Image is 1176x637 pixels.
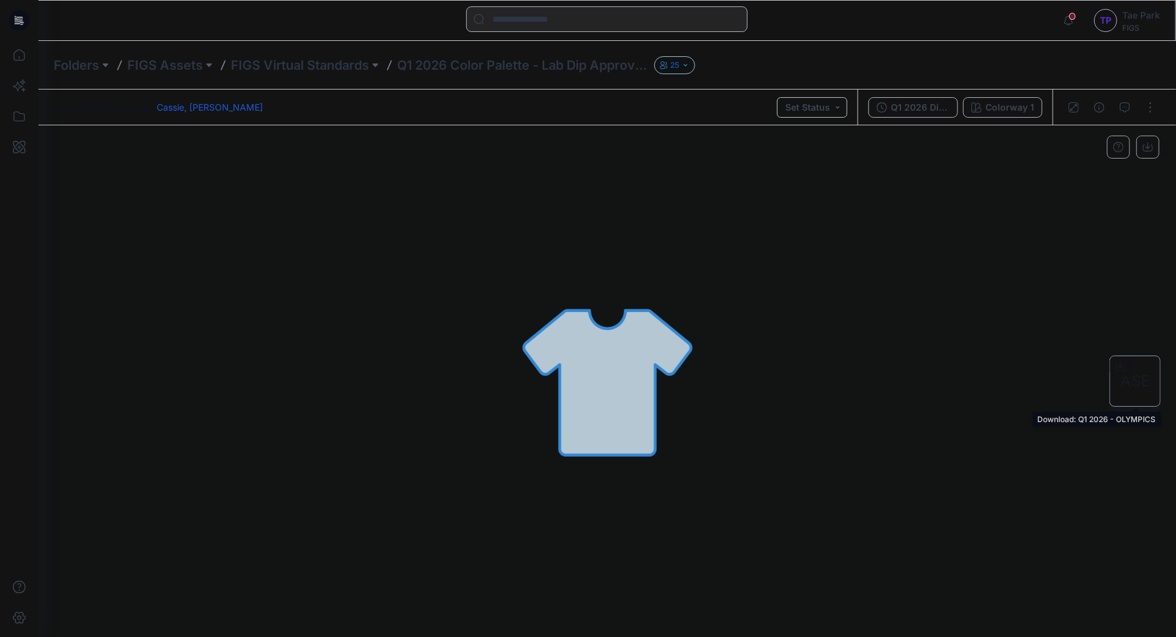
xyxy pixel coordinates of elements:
[985,100,1034,114] div: Colorway 1
[518,292,697,471] img: No Outline
[1120,370,1150,393] span: ASE
[157,102,263,113] a: Cassie, [PERSON_NAME]
[1122,8,1160,23] div: Tae Park
[868,97,958,118] button: Q1 2026 Dip Approved Color Palette
[654,56,695,74] button: 25
[891,100,950,114] div: Q1 2026 Dip Approved Color Palette
[127,56,203,74] a: FIGS Assets
[54,100,263,114] span: Posted [DATE] 15:46 by
[54,56,99,74] a: Folders
[1089,97,1109,118] button: Details
[231,56,369,74] a: FIGS Virtual Standards
[1122,23,1160,33] div: FIGS
[397,56,649,74] p: Q1 2026 Color Palette - Lab Dip Approved
[670,58,679,72] p: 25
[963,97,1042,118] button: Colorway 1
[1094,9,1117,32] div: TP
